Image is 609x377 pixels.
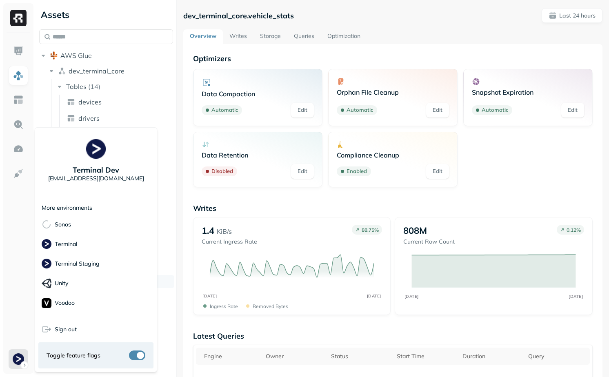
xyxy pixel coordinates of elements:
img: Unity [42,278,51,288]
img: Terminal Dev [86,139,106,159]
span: Sign out [55,326,77,333]
p: Terminal Dev [73,165,119,175]
p: More environments [42,204,92,212]
span: Toggle feature flags [47,352,100,359]
img: Terminal Staging [42,259,51,268]
img: Voodoo [42,298,51,308]
p: Terminal Staging [55,260,100,268]
p: Unity [55,279,68,287]
p: [EMAIL_ADDRESS][DOMAIN_NAME] [48,175,144,182]
p: Sonos [55,221,71,228]
p: Voodoo [55,299,75,307]
img: Terminal [42,239,51,249]
p: Terminal [55,240,77,248]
